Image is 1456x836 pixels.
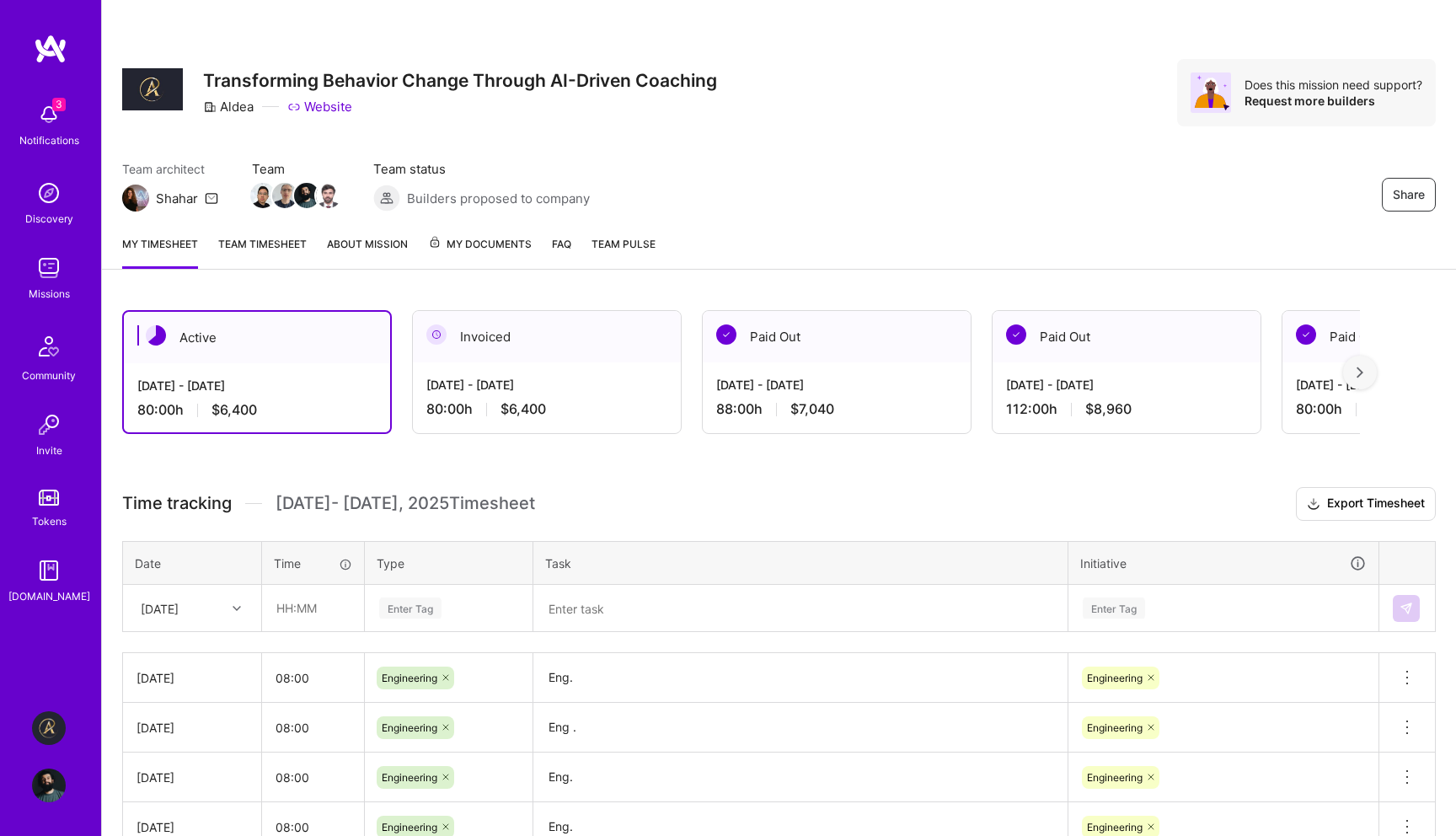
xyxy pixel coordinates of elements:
[156,190,198,207] div: Shahar
[716,376,957,394] div: [DATE] - [DATE]
[426,376,667,394] div: [DATE] - [DATE]
[39,490,59,506] img: tokens
[32,176,66,210] img: discovery
[533,541,1068,585] th: Task
[327,235,408,269] a: About Mission
[19,131,79,149] div: Notifications
[1245,93,1422,109] div: Request more builders
[136,769,248,786] div: [DATE]
[124,312,390,363] div: Active
[287,98,352,115] a: Website
[365,541,533,585] th: Type
[1357,367,1363,378] img: right
[296,181,318,210] a: Team Member Avatar
[428,235,532,254] span: My Documents
[262,755,364,800] input: HH:MM
[8,587,90,605] div: [DOMAIN_NAME]
[262,705,364,750] input: HH:MM
[318,181,340,210] a: Team Member Avatar
[535,754,1066,801] textarea: Eng.
[262,656,364,700] input: HH:MM
[136,818,248,836] div: [DATE]
[122,235,198,269] a: My timesheet
[382,771,437,784] span: Engineering
[22,367,76,384] div: Community
[382,821,437,833] span: Engineering
[382,721,437,734] span: Engineering
[1087,821,1143,833] span: Engineering
[136,669,248,687] div: [DATE]
[1006,324,1026,345] img: Paid Out
[993,311,1261,362] div: Paid Out
[591,238,656,250] span: Team Pulse
[1245,77,1422,93] div: Does this mission need support?
[535,655,1066,701] textarea: Eng.
[203,100,217,114] i: icon CompanyGray
[203,70,717,91] h3: Transforming Behavior Change Through AI-Driven Coaching
[274,555,352,572] div: Time
[122,185,149,212] img: Team Architect
[1191,72,1231,113] img: Avatar
[146,325,166,346] img: Active
[500,400,546,418] span: $6,400
[32,251,66,285] img: teamwork
[205,191,218,205] i: icon Mail
[252,181,274,210] a: Team Member Avatar
[276,493,535,514] span: [DATE] - [DATE] , 2025 Timesheet
[34,34,67,64] img: logo
[716,400,957,418] div: 88:00 h
[233,604,241,613] i: icon Chevron
[137,377,377,394] div: [DATE] - [DATE]
[552,235,571,269] a: FAQ
[136,719,248,737] div: [DATE]
[1400,602,1413,615] img: Submit
[716,324,736,345] img: Paid Out
[29,285,70,303] div: Missions
[407,190,590,207] span: Builders proposed to company
[272,183,297,208] img: Team Member Avatar
[1393,186,1425,203] span: Share
[703,311,971,362] div: Paid Out
[1080,554,1367,573] div: Initiative
[250,183,276,208] img: Team Member Avatar
[32,512,67,530] div: Tokens
[373,160,590,178] span: Team status
[413,311,681,362] div: Invoiced
[32,769,66,802] img: User Avatar
[274,181,296,210] a: Team Member Avatar
[1006,376,1247,394] div: [DATE] - [DATE]
[122,493,232,514] span: Time tracking
[263,586,363,630] input: HH:MM
[1296,487,1436,521] button: Export Timesheet
[1006,400,1247,418] div: 112:00 h
[137,401,377,419] div: 80:00 h
[294,183,319,208] img: Team Member Avatar
[1382,178,1436,212] button: Share
[1085,400,1132,418] span: $8,960
[379,595,442,621] div: Enter Tag
[1087,771,1143,784] span: Engineering
[25,210,73,228] div: Discovery
[32,554,66,587] img: guide book
[1296,324,1316,345] img: Paid Out
[122,68,183,111] img: Company Logo
[29,326,69,367] img: Community
[591,235,656,269] a: Team Pulse
[535,705,1066,751] textarea: Eng .
[122,160,218,178] span: Team architect
[1307,496,1320,513] i: icon Download
[32,98,66,131] img: bell
[28,711,70,745] a: Aldea: Transforming Behavior Change Through AI-Driven Coaching
[316,183,341,208] img: Team Member Avatar
[218,235,307,269] a: Team timesheet
[252,160,340,178] span: Team
[28,769,70,802] a: User Avatar
[203,98,254,115] div: Aldea
[32,711,66,745] img: Aldea: Transforming Behavior Change Through AI-Driven Coaching
[1087,721,1143,734] span: Engineering
[426,400,667,418] div: 80:00 h
[1087,672,1143,684] span: Engineering
[790,400,834,418] span: $7,040
[426,324,447,345] img: Invoiced
[211,401,257,419] span: $6,400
